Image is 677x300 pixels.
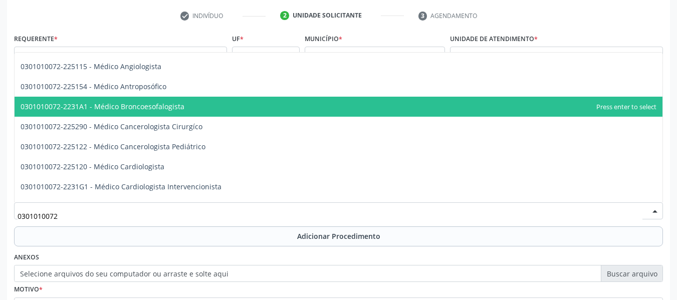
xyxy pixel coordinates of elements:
[21,202,203,211] span: 0301010072-225210 - Médico Cirurgião Cardiovascular
[14,31,58,47] label: Requerente
[308,50,424,60] span: [PERSON_NAME]
[305,31,342,47] label: Município
[21,122,202,131] span: 0301010072-225290 - Médico Cancerologista Cirurgíco
[21,102,184,111] span: 0301010072-2231A1 - Médico Broncoesofalogista
[280,11,289,20] div: 2
[293,11,362,20] div: Unidade solicitante
[297,231,380,241] span: Adicionar Procedimento
[14,250,39,265] label: Anexos
[450,31,538,47] label: Unidade de atendimento
[232,31,244,47] label: UF
[14,226,663,246] button: Adicionar Procedimento
[236,50,279,60] span: AL
[21,162,164,171] span: 0301010072-225120 - Médico Cardiologista
[21,142,205,151] span: 0301010072-225122 - Médico Cancerologista Pediátrico
[18,206,642,226] input: Buscar por procedimento
[18,50,206,60] span: Médico(a)
[454,50,642,60] span: Unidade de Saude da Familia [PERSON_NAME]
[21,82,166,91] span: 0301010072-225154 - Médico Antroposófico
[21,182,221,191] span: 0301010072-2231G1 - Médico Cardiologista Intervencionista
[21,62,161,71] span: 0301010072-225115 - Médico Angiologista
